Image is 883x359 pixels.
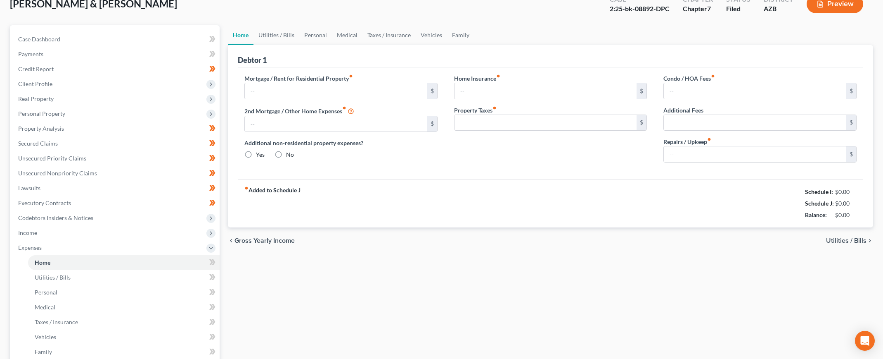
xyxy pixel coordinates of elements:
[707,5,711,12] span: 7
[663,74,715,83] label: Condo / HOA Fees
[454,106,497,115] label: Property Taxes
[683,4,713,14] div: Chapter
[245,116,427,132] input: --
[826,237,873,244] button: Utilities / Bills chevron_right
[637,115,646,131] div: $
[35,259,50,266] span: Home
[18,65,54,72] span: Credit Report
[362,25,416,45] a: Taxes / Insurance
[711,74,715,78] i: fiber_manual_record
[245,83,427,99] input: --
[18,140,58,147] span: Secured Claims
[707,137,711,141] i: fiber_manual_record
[12,196,220,211] a: Executory Contracts
[35,304,55,311] span: Medical
[764,4,793,14] div: AZB
[18,229,37,236] span: Income
[35,274,71,281] span: Utilities / Bills
[18,95,54,102] span: Real Property
[835,188,857,196] div: $0.00
[342,106,346,110] i: fiber_manual_record
[663,137,711,146] label: Repairs / Upkeep
[610,4,670,14] div: 2:25-bk-08892-DPC
[726,4,750,14] div: Filed
[228,237,295,244] button: chevron_left Gross Yearly Income
[835,211,857,219] div: $0.00
[855,331,875,351] div: Open Intercom Messenger
[244,139,438,147] label: Additional non-residential property expenses?
[35,289,57,296] span: Personal
[416,25,447,45] a: Vehicles
[12,136,220,151] a: Secured Claims
[35,348,52,355] span: Family
[18,125,64,132] span: Property Analysis
[492,106,497,110] i: fiber_manual_record
[664,115,846,131] input: --
[18,80,52,87] span: Client Profile
[663,106,703,115] label: Additional Fees
[846,115,856,131] div: $
[866,237,873,244] i: chevron_right
[805,211,827,218] strong: Balance:
[455,83,637,99] input: --
[234,237,295,244] span: Gross Yearly Income
[18,50,43,57] span: Payments
[455,115,637,131] input: --
[454,74,500,83] label: Home Insurance
[12,151,220,166] a: Unsecured Priority Claims
[664,146,846,162] input: --
[228,25,253,45] a: Home
[18,36,60,43] span: Case Dashboard
[447,25,474,45] a: Family
[332,25,362,45] a: Medical
[18,214,93,221] span: Codebtors Insiders & Notices
[18,155,86,162] span: Unsecured Priority Claims
[256,151,265,159] label: Yes
[12,181,220,196] a: Lawsuits
[244,74,353,83] label: Mortgage / Rent for Residential Property
[28,330,220,345] a: Vehicles
[299,25,332,45] a: Personal
[28,300,220,315] a: Medical
[826,237,866,244] span: Utilities / Bills
[805,188,833,195] strong: Schedule I:
[18,110,65,117] span: Personal Property
[846,83,856,99] div: $
[637,83,646,99] div: $
[664,83,846,99] input: --
[28,285,220,300] a: Personal
[28,270,220,285] a: Utilities / Bills
[18,184,40,191] span: Lawsuits
[228,237,234,244] i: chevron_left
[12,32,220,47] a: Case Dashboard
[12,47,220,62] a: Payments
[18,170,97,177] span: Unsecured Nonpriority Claims
[244,186,301,221] strong: Added to Schedule J
[835,199,857,208] div: $0.00
[805,200,834,207] strong: Schedule J:
[286,151,294,159] label: No
[18,199,71,206] span: Executory Contracts
[496,74,500,78] i: fiber_manual_record
[28,315,220,330] a: Taxes / Insurance
[427,83,437,99] div: $
[12,62,220,77] a: Credit Report
[349,74,353,78] i: fiber_manual_record
[35,318,78,325] span: Taxes / Insurance
[427,116,437,132] div: $
[244,186,249,190] i: fiber_manual_record
[253,25,299,45] a: Utilities / Bills
[18,244,42,251] span: Expenses
[12,166,220,181] a: Unsecured Nonpriority Claims
[12,121,220,136] a: Property Analysis
[35,333,56,340] span: Vehicles
[846,146,856,162] div: $
[244,106,354,116] label: 2nd Mortgage / Other Home Expenses
[238,55,267,65] div: Debtor 1
[28,255,220,270] a: Home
